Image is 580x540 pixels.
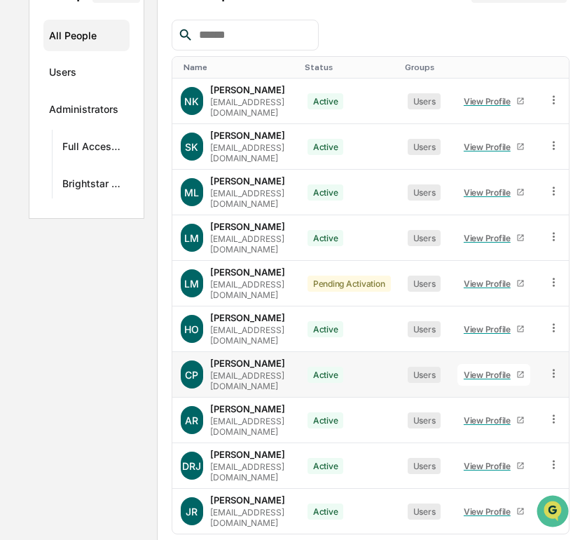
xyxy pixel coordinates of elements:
[457,501,530,522] a: View Profile
[210,266,285,278] div: [PERSON_NAME]
[457,90,530,112] a: View Profile
[464,278,516,289] div: View Profile
[210,358,285,369] div: [PERSON_NAME]
[305,62,394,72] div: Toggle SortBy
[408,458,441,474] div: Users
[308,276,391,292] div: Pending Activation
[184,232,199,244] span: LM
[408,412,441,428] div: Users
[116,287,174,301] span: Attestations
[455,62,533,72] div: Toggle SortBy
[464,506,516,517] div: View Profile
[43,191,113,202] span: [PERSON_NAME]
[49,24,124,47] div: All People
[49,66,76,83] div: Users
[63,121,193,133] div: We're available if you need us!
[28,191,39,203] img: 1746055101610-c473b297-6a78-478c-a979-82029cc54cd1
[457,364,530,386] a: View Profile
[14,177,36,200] img: Jack Rasmussen
[210,221,285,232] div: [PERSON_NAME]
[535,494,573,532] iframe: Open customer support
[210,234,291,255] div: [EMAIL_ADDRESS][DOMAIN_NAME]
[184,278,199,290] span: LM
[464,415,516,426] div: View Profile
[408,184,441,201] div: Users
[62,177,124,194] div: Brightstar Law Group
[210,97,291,118] div: [EMAIL_ADDRESS][DOMAIN_NAME]
[185,141,198,153] span: SK
[210,403,285,414] div: [PERSON_NAME]
[457,273,530,295] a: View Profile
[14,156,94,167] div: Past conversations
[457,227,530,249] a: View Profile
[217,153,255,170] button: See all
[210,142,291,163] div: [EMAIL_ADDRESS][DOMAIN_NAME]
[464,370,516,380] div: View Profile
[308,184,344,201] div: Active
[408,230,441,246] div: Users
[43,229,113,240] span: [PERSON_NAME]
[308,230,344,246] div: Active
[210,130,285,141] div: [PERSON_NAME]
[408,139,441,155] div: Users
[210,325,291,346] div: [EMAIL_ADDRESS][DOMAIN_NAME]
[457,410,530,431] a: View Profile
[457,136,530,158] a: View Profile
[210,370,291,391] div: [EMAIL_ADDRESS][DOMAIN_NAME]
[14,215,36,238] img: Mark Michael Astarita
[210,175,285,187] div: [PERSON_NAME]
[464,96,516,107] div: View Profile
[464,233,516,243] div: View Profile
[210,84,285,95] div: [PERSON_NAME]
[408,367,441,383] div: Users
[182,460,201,472] span: DRJ
[124,229,153,240] span: [DATE]
[116,191,121,202] span: •
[308,321,344,337] div: Active
[457,318,530,340] a: View Profile
[124,191,158,202] span: 9:50 AM
[184,323,199,335] span: HO
[308,139,344,155] div: Active
[63,107,230,121] div: Start new chat
[14,29,255,52] p: How can we help?
[99,347,170,358] a: Powered byPylon
[210,279,291,300] div: [EMAIL_ADDRESS][DOMAIN_NAME]
[139,348,170,358] span: Pylon
[308,458,344,474] div: Active
[96,281,179,306] a: 🗄️Attestations
[185,414,198,426] span: AR
[184,62,294,72] div: Toggle SortBy
[28,287,90,301] span: Preclearance
[405,62,444,72] div: Toggle SortBy
[210,449,285,460] div: [PERSON_NAME]
[408,504,441,520] div: Users
[210,312,285,323] div: [PERSON_NAME]
[408,321,441,337] div: Users
[210,461,291,482] div: [EMAIL_ADDRESS][DOMAIN_NAME]
[28,313,88,328] span: Data Lookup
[116,229,121,240] span: •
[102,288,113,299] div: 🗄️
[29,107,55,133] img: 8933085812038_c878075ebb4cc5468115_72.jpg
[464,142,516,152] div: View Profile
[210,494,285,506] div: [PERSON_NAME]
[14,288,25,299] div: 🖐️
[185,369,198,381] span: CP
[308,412,344,428] div: Active
[8,308,94,333] a: 🔎Data Lookup
[210,188,291,209] div: [EMAIL_ADDRESS][DOMAIN_NAME]
[408,276,441,292] div: Users
[28,229,39,241] img: 1746055101610-c473b297-6a78-478c-a979-82029cc54cd1
[184,95,199,107] span: NK
[464,187,516,198] div: View Profile
[238,112,255,128] button: Start new chat
[8,281,96,306] a: 🖐️Preclearance
[14,107,39,133] img: 1746055101610-c473b297-6a78-478c-a979-82029cc54cd1
[408,93,441,109] div: Users
[457,182,530,203] a: View Profile
[62,140,124,157] div: Full Access Administrators
[14,315,25,326] div: 🔎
